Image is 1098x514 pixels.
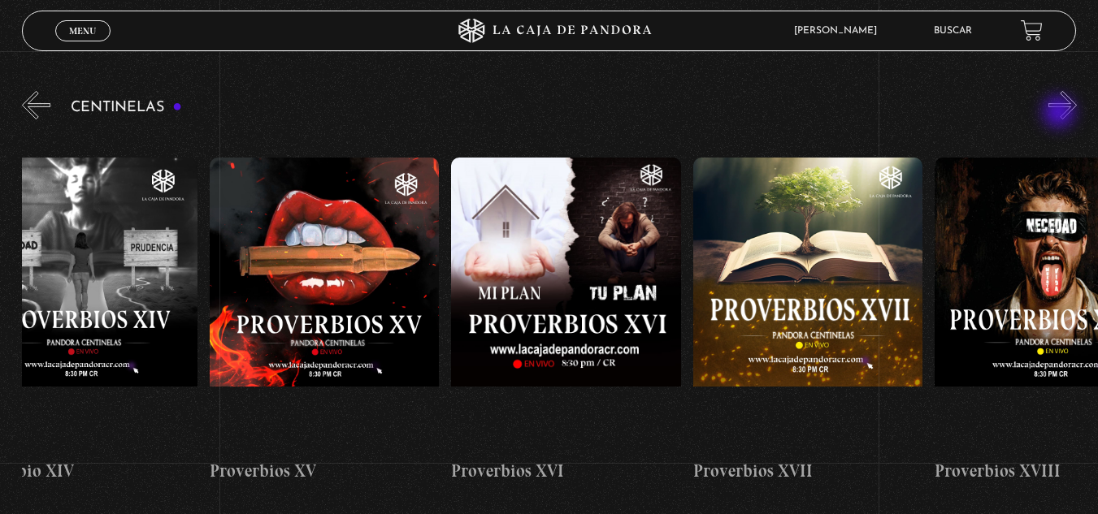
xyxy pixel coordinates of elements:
a: Buscar [934,26,972,36]
h4: Proverbios XVII [693,458,923,484]
a: Proverbios XV [210,132,440,509]
h4: Proverbios XV [210,458,440,484]
a: View your shopping cart [1021,19,1043,41]
h4: Proverbios XVI [451,458,681,484]
button: Previous [22,91,50,119]
h3: Centinelas [71,100,182,115]
a: Proverbios XVI [451,132,681,509]
span: Cerrar [63,39,102,50]
button: Next [1048,91,1077,119]
a: Proverbios XVII [693,132,923,509]
span: [PERSON_NAME] [786,26,893,36]
span: Menu [69,26,96,36]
